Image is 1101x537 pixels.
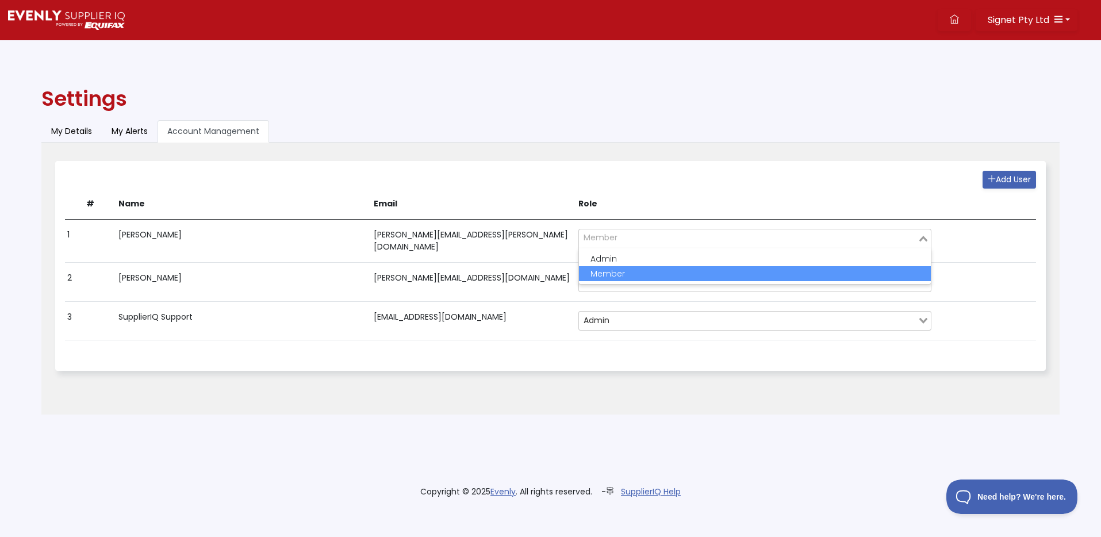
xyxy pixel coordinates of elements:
button: My Alerts [102,120,158,143]
div: Search for option [578,311,931,331]
button: Account Management [158,120,269,143]
input: Search for option [613,314,916,328]
td: [PERSON_NAME][EMAIL_ADDRESS][DOMAIN_NAME] [371,263,576,301]
a: SupplierIQ Help [621,486,681,497]
th: Name [116,189,371,220]
img: Supply Predict [8,10,125,30]
th: Email [371,189,576,220]
a: Evenly [490,486,516,497]
span: Settings [41,84,127,113]
span: Signet Pty Ltd [988,13,1049,26]
div: Search for option [578,229,931,248]
td: [PERSON_NAME] [116,263,371,301]
td: 2 [65,263,116,301]
iframe: Toggle Customer Support [946,480,1078,514]
td: [PERSON_NAME][EMAIL_ADDRESS][PERSON_NAME][DOMAIN_NAME] [371,220,576,263]
div: Search for option [578,272,931,291]
td: [PERSON_NAME] [116,220,371,263]
div: Copyright © 2025 . All rights reserved. - [361,486,741,498]
input: Search for option [614,275,916,289]
button: My Details [41,120,102,143]
span: Owner [581,275,613,289]
button: Signet Pty Ltd [976,9,1077,31]
th: Role [576,189,934,220]
input: Search for option [580,232,916,246]
th: # [65,189,116,220]
span: Admin [581,314,612,328]
td: [EMAIL_ADDRESS][DOMAIN_NAME] [371,301,576,340]
td: 1 [65,220,116,263]
button: Add User [983,171,1036,189]
td: SupplierIQ Support [116,301,371,340]
td: 3 [65,301,116,340]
